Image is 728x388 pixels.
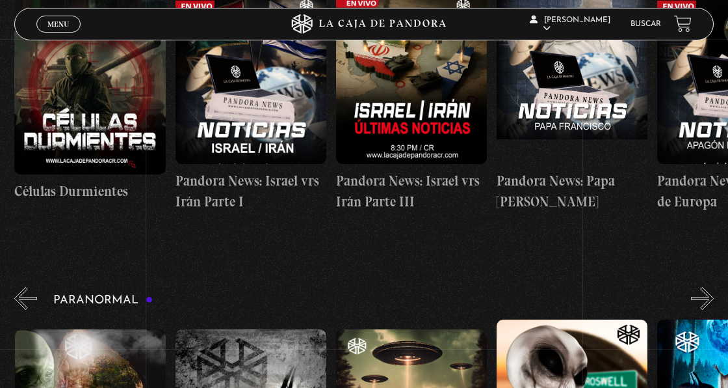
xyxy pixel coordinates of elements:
h4: Pandora News: Israel vrs Irán Parte I [175,171,326,212]
h4: Células Durmientes [14,181,165,202]
h4: Pandora News: Papa [PERSON_NAME] [497,171,647,212]
h4: Pandora News: Israel vrs Irán Parte III [336,171,487,212]
button: Next [691,287,714,310]
span: Cerrar [44,31,74,40]
span: [PERSON_NAME] [530,16,610,33]
a: View your shopping cart [674,15,692,33]
button: Previous [14,287,37,310]
h3: Paranormal [53,294,153,307]
span: Menu [47,20,69,28]
a: Buscar [630,20,661,28]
